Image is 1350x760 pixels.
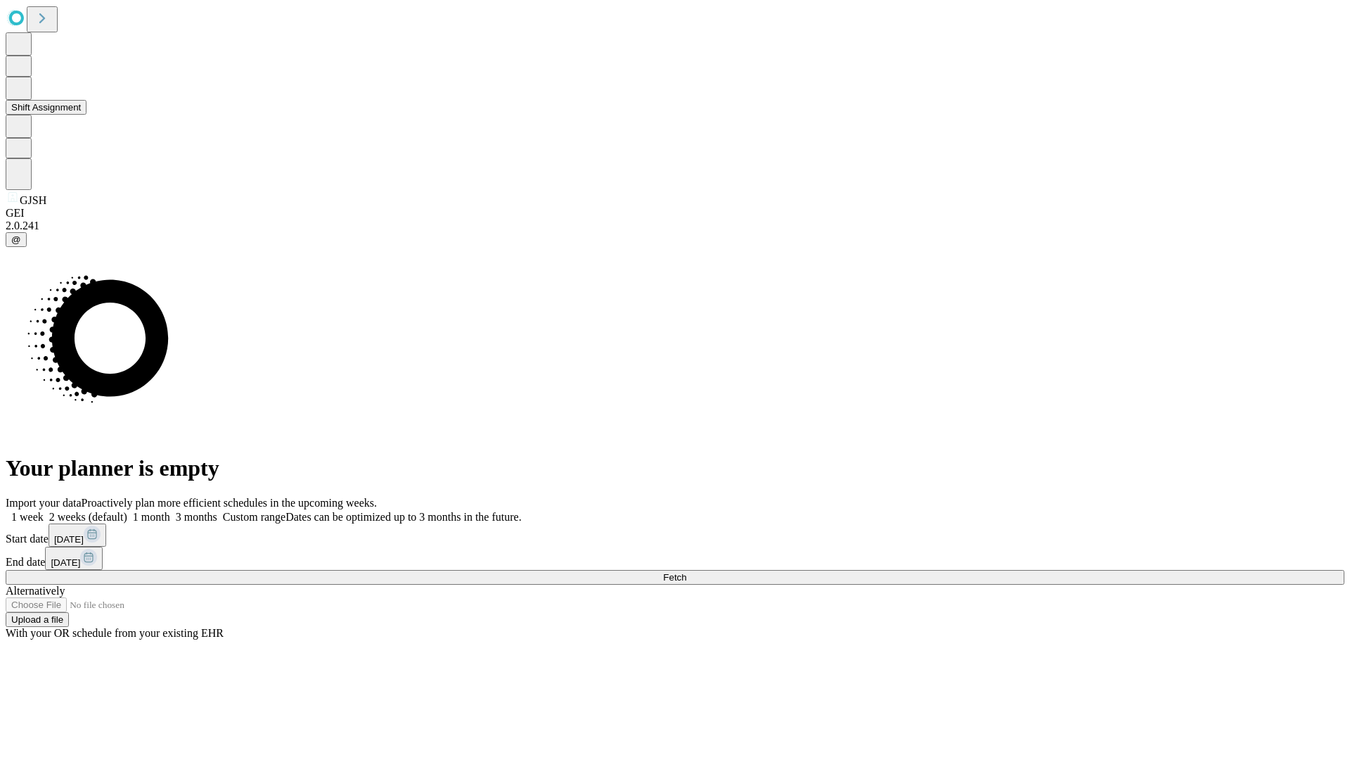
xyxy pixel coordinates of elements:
[663,572,686,583] span: Fetch
[49,524,106,547] button: [DATE]
[45,547,103,570] button: [DATE]
[6,100,86,115] button: Shift Assignment
[51,557,80,568] span: [DATE]
[6,612,69,627] button: Upload a file
[11,234,21,245] span: @
[6,232,27,247] button: @
[6,585,65,597] span: Alternatively
[176,511,217,523] span: 3 months
[6,455,1344,481] h1: Your planner is empty
[54,534,84,545] span: [DATE]
[6,207,1344,220] div: GEI
[82,497,377,509] span: Proactively plan more efficient schedules in the upcoming weeks.
[133,511,170,523] span: 1 month
[285,511,521,523] span: Dates can be optimized up to 3 months in the future.
[6,627,224,639] span: With your OR schedule from your existing EHR
[20,194,46,206] span: GJSH
[6,220,1344,232] div: 2.0.241
[223,511,285,523] span: Custom range
[6,570,1344,585] button: Fetch
[6,547,1344,570] div: End date
[6,497,82,509] span: Import your data
[49,511,127,523] span: 2 weeks (default)
[11,511,44,523] span: 1 week
[6,524,1344,547] div: Start date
